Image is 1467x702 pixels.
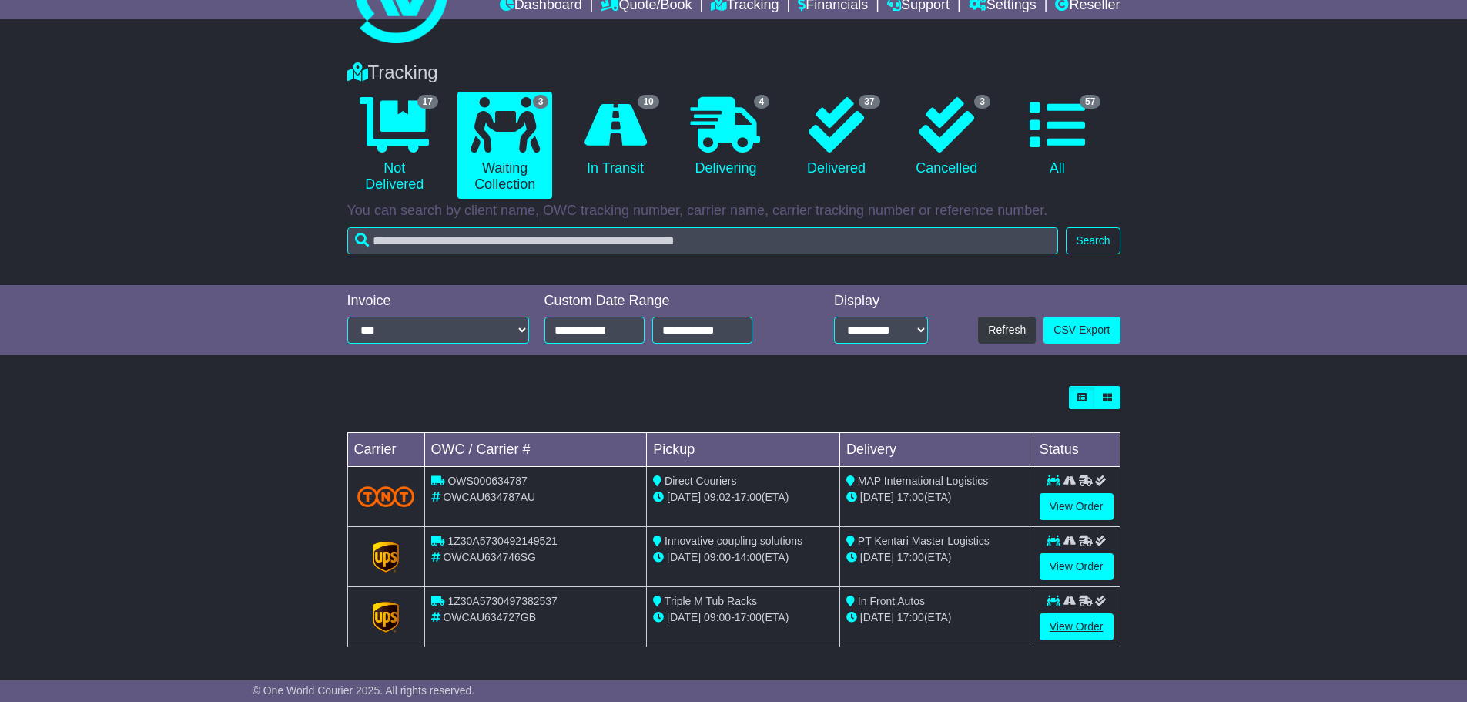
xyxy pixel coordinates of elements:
img: TNT_Domestic.png [357,486,415,507]
span: In Front Autos [858,595,925,607]
div: (ETA) [846,610,1027,626]
td: Status [1033,433,1120,467]
span: MAP International Logistics [858,475,988,487]
a: View Order [1040,613,1114,640]
span: 3 [974,95,990,109]
span: Triple M Tub Racks [665,595,757,607]
td: Carrier [347,433,424,467]
span: 14:00 [735,551,762,563]
img: GetCarrierServiceLogo [373,602,399,633]
span: OWCAU634727GB [443,611,536,623]
span: 17 [417,95,438,109]
td: Pickup [647,433,840,467]
span: 17:00 [735,611,762,623]
span: [DATE] [860,611,894,623]
span: 17:00 [735,491,762,503]
td: OWC / Carrier # [424,433,647,467]
span: 17:00 [897,491,924,503]
span: 3 [533,95,549,109]
span: [DATE] [667,551,701,563]
span: 17:00 [897,551,924,563]
span: 1Z30A5730492149521 [447,535,557,547]
div: Display [834,293,928,310]
div: (ETA) [846,549,1027,566]
span: 09:00 [704,611,731,623]
span: 37 [859,95,879,109]
span: 1Z30A5730497382537 [447,595,557,607]
div: Tracking [340,62,1128,84]
a: 10 In Transit [568,92,662,183]
p: You can search by client name, OWC tracking number, carrier name, carrier tracking number or refe... [347,203,1120,220]
span: [DATE] [667,491,701,503]
div: - (ETA) [653,549,833,566]
span: OWCAU634787AU [443,491,535,503]
span: 09:00 [704,551,731,563]
button: Search [1066,227,1120,254]
td: Delivery [839,433,1033,467]
div: - (ETA) [653,610,833,626]
span: 09:02 [704,491,731,503]
a: 57 All [1010,92,1104,183]
a: View Order [1040,493,1114,520]
div: (ETA) [846,489,1027,506]
a: 3 Waiting Collection [457,92,552,199]
span: [DATE] [860,491,894,503]
button: Refresh [978,317,1036,344]
a: 4 Delivering [678,92,773,183]
a: View Order [1040,553,1114,580]
span: 10 [638,95,658,109]
span: © One World Courier 2025. All rights reserved. [253,684,475,697]
div: Invoice [347,293,529,310]
a: 17 Not Delivered [347,92,442,199]
span: Direct Couriers [665,475,736,487]
a: 37 Delivered [789,92,883,183]
span: [DATE] [667,611,701,623]
span: 57 [1080,95,1100,109]
span: OWS000634787 [447,475,528,487]
img: GetCarrierServiceLogo [373,542,399,573]
a: CSV Export [1043,317,1120,344]
span: 4 [754,95,770,109]
div: Custom Date Range [544,293,792,310]
span: 17:00 [897,611,924,623]
span: OWCAU634746SG [443,551,536,563]
div: - (ETA) [653,489,833,506]
span: [DATE] [860,551,894,563]
a: 3 Cancelled [899,92,994,183]
span: PT Kentari Master Logistics [858,535,990,547]
span: Innovative coupling solutions [665,535,802,547]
